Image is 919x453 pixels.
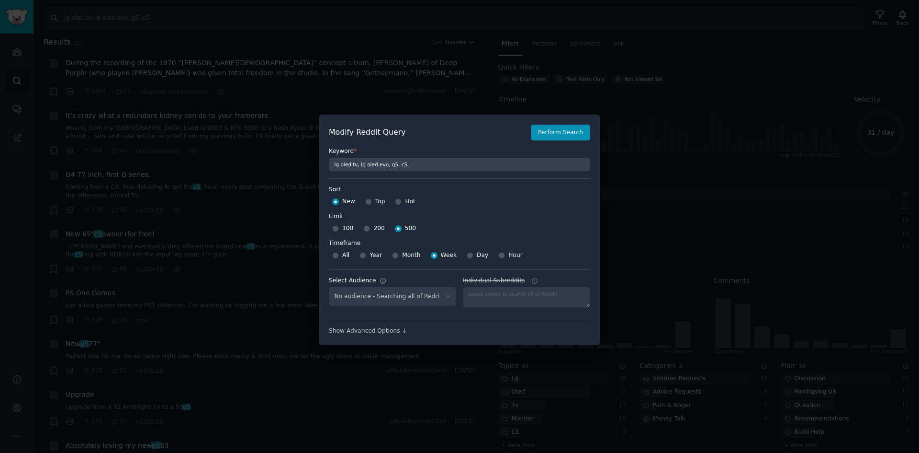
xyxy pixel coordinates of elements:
span: 500 [405,224,416,233]
span: New [342,197,355,206]
button: Perform Search [531,125,590,141]
label: Individual Subreddits [463,277,590,285]
span: 200 [373,224,384,233]
span: Year [370,251,382,260]
label: Timeframe [329,236,590,248]
span: Day [477,251,488,260]
div: Limit [329,212,343,221]
span: Hot [405,197,415,206]
div: Select Audience [329,277,376,285]
div: Show Advanced Options ↓ [329,327,590,336]
span: Top [375,197,385,206]
input: Keyword to search on Reddit [329,157,590,172]
span: Month [402,251,420,260]
span: Week [441,251,457,260]
span: 100 [342,224,353,233]
span: All [342,251,349,260]
label: Sort [329,186,590,194]
span: Hour [508,251,523,260]
label: Keyword [329,147,590,156]
h2: Modify Reddit Query [329,127,526,139]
